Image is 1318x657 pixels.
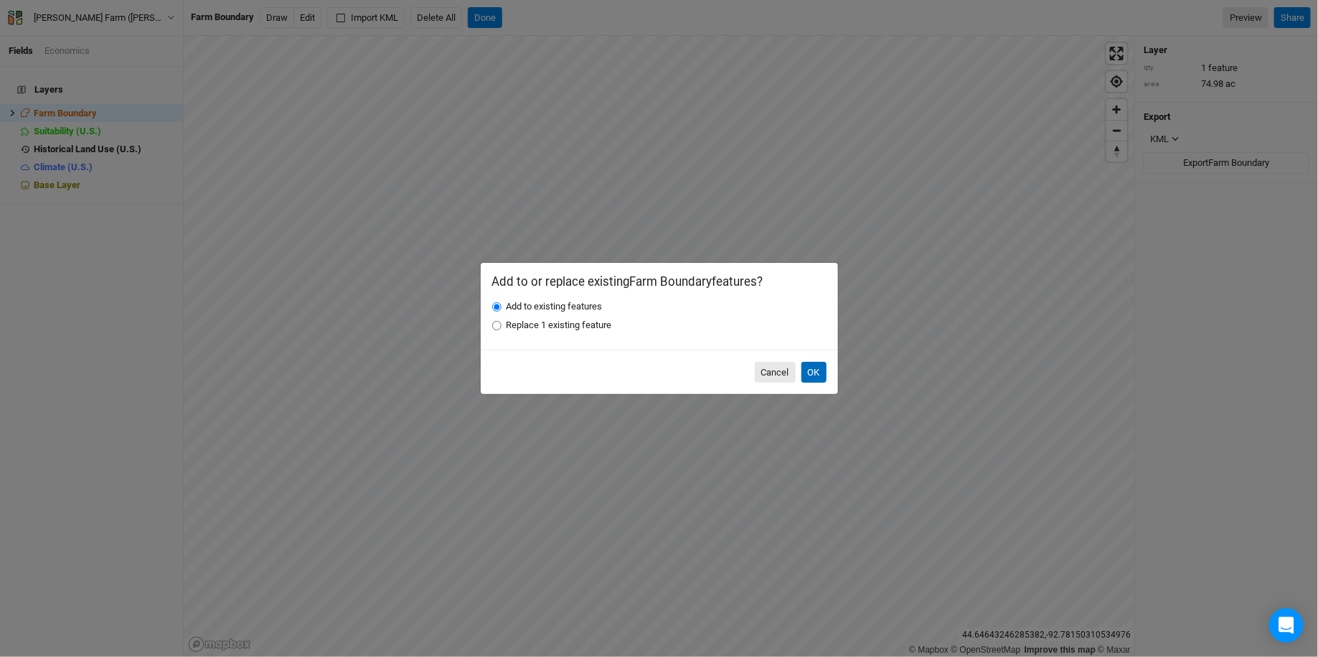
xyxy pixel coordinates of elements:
[507,300,603,313] label: Add to existing features
[507,319,612,332] label: Replace 1 existing feature
[492,274,827,289] h2: Add to or replace existing Farm Boundary features?
[755,362,796,383] button: Cancel
[801,362,827,383] button: OK
[1269,608,1304,643] div: Open Intercom Messenger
